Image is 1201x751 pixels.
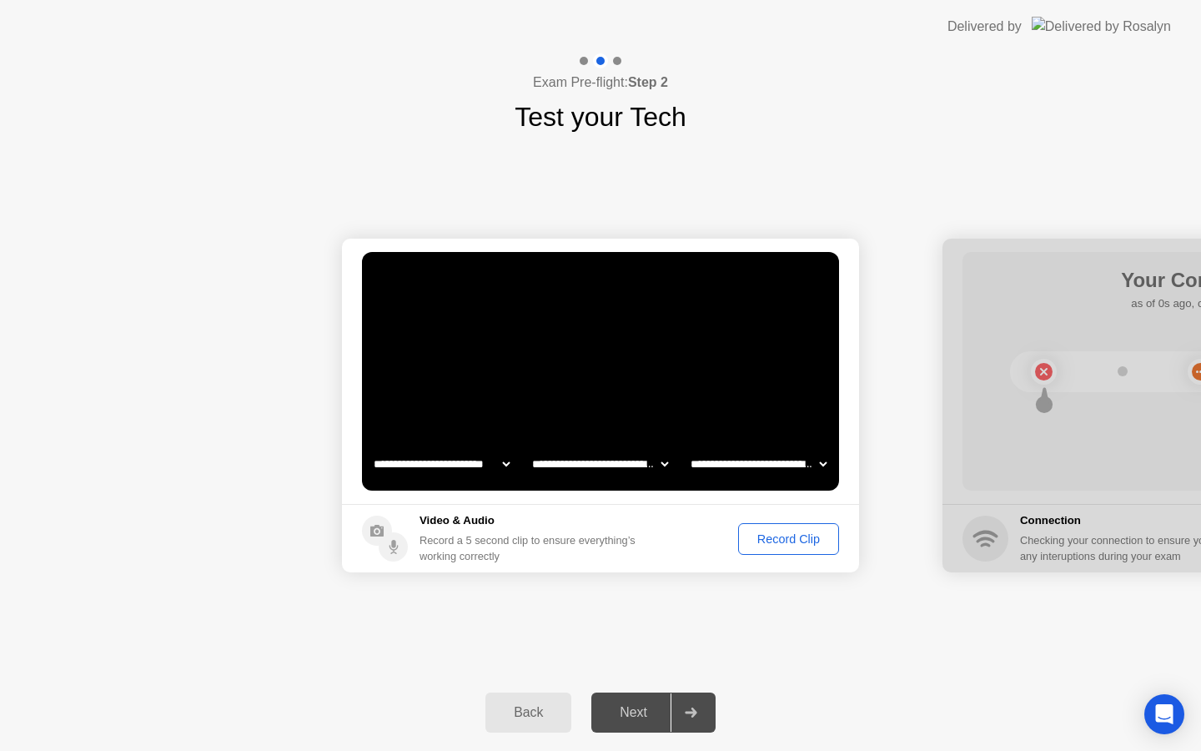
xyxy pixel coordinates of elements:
[738,523,839,555] button: Record Clip
[370,447,513,481] select: Available cameras
[420,532,642,564] div: Record a 5 second clip to ensure everything’s working correctly
[1032,17,1171,36] img: Delivered by Rosalyn
[687,447,830,481] select: Available microphones
[591,693,716,733] button: Next
[490,705,566,720] div: Back
[515,97,686,137] h1: Test your Tech
[1144,694,1184,734] div: Open Intercom Messenger
[947,17,1022,37] div: Delivered by
[485,693,571,733] button: Back
[628,75,668,89] b: Step 2
[744,532,833,546] div: Record Clip
[420,512,642,529] h5: Video & Audio
[529,447,671,481] select: Available speakers
[533,73,668,93] h4: Exam Pre-flight:
[596,705,671,720] div: Next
